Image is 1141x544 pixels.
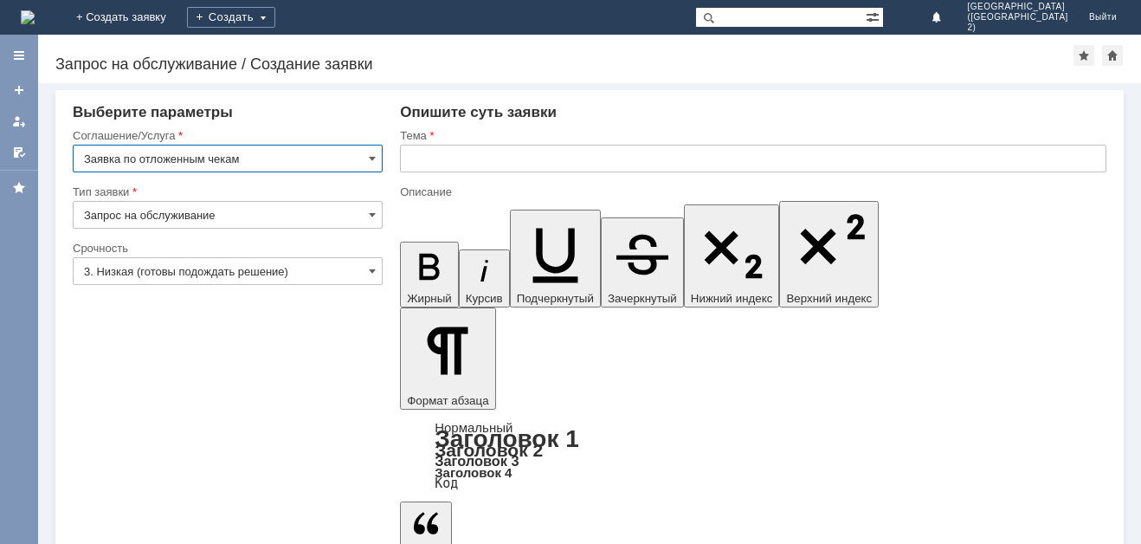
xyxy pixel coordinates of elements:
a: Заголовок 1 [435,425,579,452]
img: logo [21,10,35,24]
button: Верхний индекс [779,201,879,308]
div: Формат абзаца [400,422,1106,489]
a: Заголовок 3 [435,453,519,469]
div: Тема [400,130,1103,141]
a: Перейти на домашнюю страницу [21,10,35,24]
button: Формат абзаца [400,308,495,410]
a: Создать заявку [5,76,33,104]
span: Нижний индекс [691,292,773,305]
a: Заголовок 2 [435,440,543,460]
span: Расширенный поиск [866,8,883,24]
span: Курсив [466,292,503,305]
span: Зачеркнутый [608,292,677,305]
div: Соглашение/Услуга [73,130,379,141]
button: Нижний индекс [684,204,780,308]
a: Мои заявки [5,107,33,135]
a: Код [435,476,458,491]
button: Подчеркнутый [510,210,601,308]
div: Добавить в избранное [1073,45,1094,66]
div: Описание [400,186,1103,198]
span: Формат абзаца [407,394,488,407]
span: Подчеркнутый [517,292,594,305]
span: Опишите суть заявки [400,104,557,120]
button: Зачеркнутый [601,217,684,308]
span: Жирный [407,292,452,305]
a: Мои согласования [5,139,33,166]
a: Заголовок 4 [435,465,512,480]
div: Срочность [73,243,379,254]
span: ([GEOGRAPHIC_DATA] [967,12,1067,23]
span: Выберите параметры [73,104,233,120]
a: Нормальный [435,420,512,435]
span: Верхний индекс [786,292,872,305]
button: Курсив [459,249,510,308]
div: Запрос на обслуживание / Создание заявки [55,55,1073,73]
span: [GEOGRAPHIC_DATA] [967,2,1067,12]
div: Создать [187,7,275,28]
div: Сделать домашней страницей [1102,45,1123,66]
span: 2) [967,23,1067,33]
button: Жирный [400,242,459,308]
div: Тип заявки [73,186,379,198]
